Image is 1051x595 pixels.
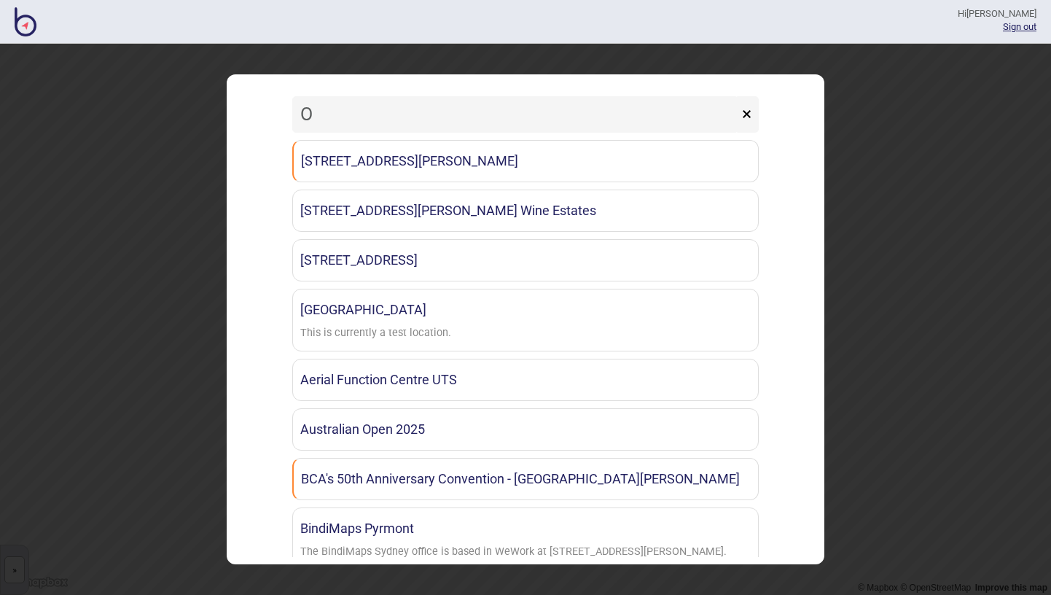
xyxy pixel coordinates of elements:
a: [GEOGRAPHIC_DATA]This is currently a test location. [292,289,759,352]
a: [STREET_ADDRESS][PERSON_NAME] Wine Estates [292,190,759,232]
input: Search locations by tag + name [292,96,738,133]
button: × [735,96,759,133]
a: BindiMaps PyrmontThe BindiMaps Sydney office is based in WeWork at [STREET_ADDRESS][PERSON_NAME]. [292,507,759,571]
button: Sign out [1003,21,1036,32]
a: Australian Open 2025 [292,408,759,451]
a: BCA's 50th Anniversary Convention - [GEOGRAPHIC_DATA][PERSON_NAME] [292,458,759,500]
img: BindiMaps CMS [15,7,36,36]
div: The BindiMaps Sydney office is based in WeWork at 100 Harris Street Ultimo. [300,542,727,563]
a: Aerial Function Centre UTS [292,359,759,401]
a: [STREET_ADDRESS][PERSON_NAME] [292,140,759,182]
div: This is currently a test location. [300,323,451,344]
div: Hi [PERSON_NAME] [958,7,1036,20]
a: [STREET_ADDRESS] [292,239,759,281]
